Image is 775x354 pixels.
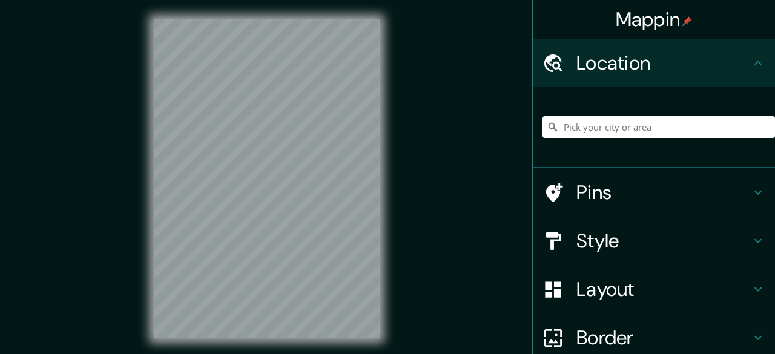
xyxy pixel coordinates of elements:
div: Pins [533,168,775,217]
div: Layout [533,265,775,313]
canvas: Map [154,19,380,338]
img: pin-icon.png [682,16,692,26]
h4: Border [576,326,751,350]
h4: Location [576,51,751,75]
h4: Layout [576,277,751,301]
h4: Mappin [616,7,693,31]
div: Style [533,217,775,265]
h4: Style [576,229,751,253]
div: Location [533,39,775,87]
h4: Pins [576,180,751,205]
input: Pick your city or area [542,116,775,138]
